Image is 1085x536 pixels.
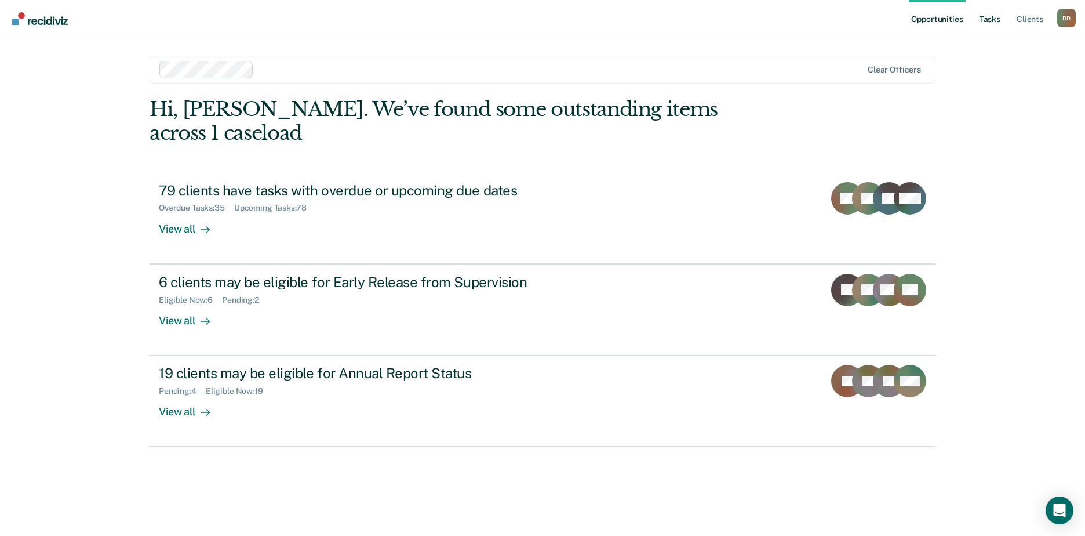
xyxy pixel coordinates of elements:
button: Profile dropdown button [1057,9,1076,27]
div: View all [159,396,224,419]
div: 79 clients have tasks with overdue or upcoming due dates [159,182,566,199]
img: Recidiviz [12,12,68,25]
div: Open Intercom Messenger [1046,497,1073,524]
div: D D [1057,9,1076,27]
a: 6 clients may be eligible for Early Release from SupervisionEligible Now:6Pending:2View all [150,264,935,356]
a: 19 clients may be eligible for Annual Report StatusPending:4Eligible Now:19View all [150,356,935,447]
div: Clear officers [868,65,921,75]
div: View all [159,305,224,327]
div: Pending : 2 [222,295,268,305]
div: 19 clients may be eligible for Annual Report Status [159,365,566,382]
div: 6 clients may be eligible for Early Release from Supervision [159,274,566,291]
div: Hi, [PERSON_NAME]. We’ve found some outstanding items across 1 caseload [150,97,778,145]
div: Upcoming Tasks : 78 [234,203,316,213]
div: View all [159,213,224,236]
div: Pending : 4 [159,386,206,396]
div: Eligible Now : 6 [159,295,222,305]
a: 79 clients have tasks with overdue or upcoming due datesOverdue Tasks:35Upcoming Tasks:78View all [150,173,935,264]
div: Overdue Tasks : 35 [159,203,234,213]
div: Eligible Now : 19 [206,386,272,396]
